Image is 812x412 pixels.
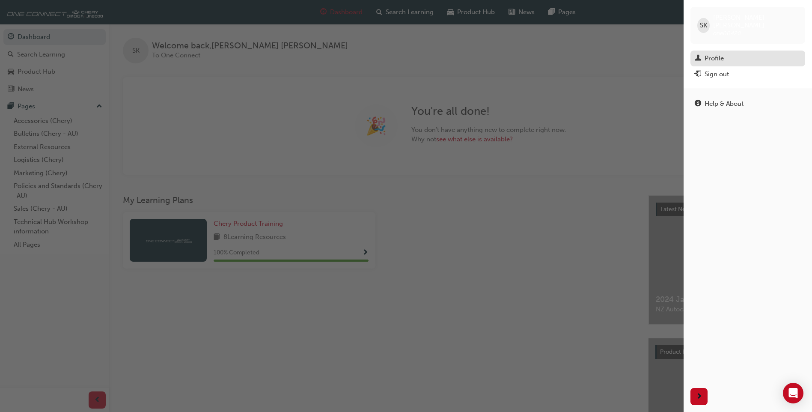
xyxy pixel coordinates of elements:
a: Profile [690,51,805,66]
div: Help & About [705,99,744,109]
span: [PERSON_NAME] [PERSON_NAME] [713,14,798,29]
span: info-icon [695,100,701,108]
div: Sign out [705,69,729,79]
a: Help & About [690,96,805,112]
span: next-icon [696,391,702,402]
button: Sign out [690,66,805,82]
span: man-icon [695,55,701,63]
span: SK [700,21,707,30]
div: Open Intercom Messenger [783,383,803,403]
span: one00420 [713,30,741,37]
span: exit-icon [695,71,701,78]
div: Profile [705,54,724,63]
